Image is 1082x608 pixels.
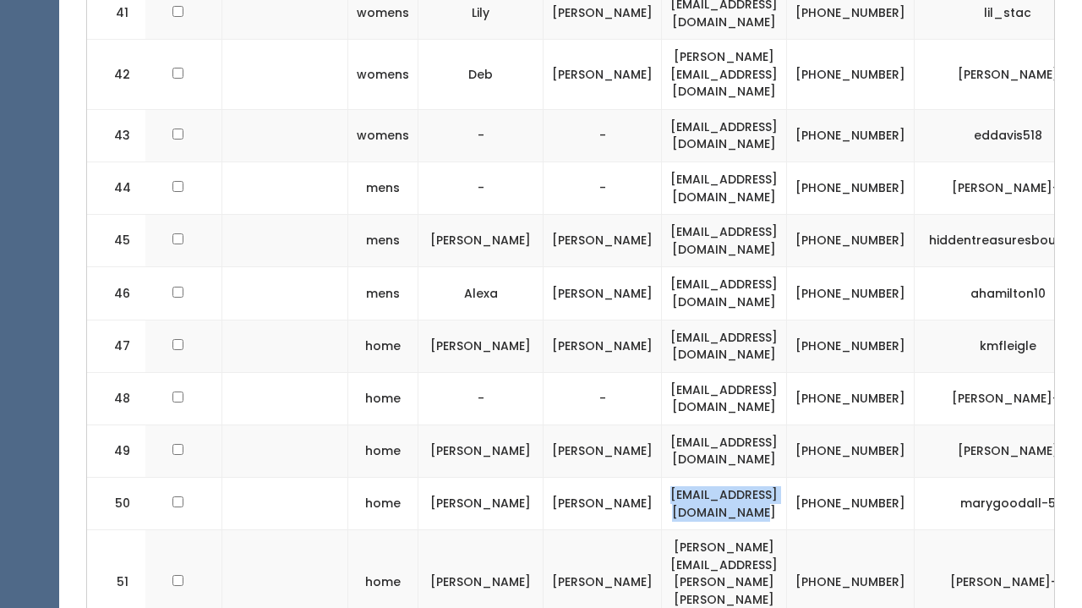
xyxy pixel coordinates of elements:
td: home [348,477,418,529]
td: [PHONE_NUMBER] [787,267,915,320]
td: [PHONE_NUMBER] [787,162,915,215]
td: [PHONE_NUMBER] [787,215,915,267]
td: - [418,372,544,425]
td: home [348,372,418,425]
td: [EMAIL_ADDRESS][DOMAIN_NAME] [662,267,787,320]
td: 48 [87,372,146,425]
td: mens [348,267,418,320]
td: [PHONE_NUMBER] [787,40,915,110]
td: [PERSON_NAME] [544,267,662,320]
td: [EMAIL_ADDRESS][DOMAIN_NAME] [662,109,787,162]
td: [PHONE_NUMBER] [787,425,915,477]
td: [PERSON_NAME] [418,215,544,267]
td: [PERSON_NAME] [418,320,544,372]
td: [PERSON_NAME] [544,320,662,372]
td: - [544,372,662,425]
td: - [544,109,662,162]
td: [EMAIL_ADDRESS][DOMAIN_NAME] [662,320,787,372]
td: [EMAIL_ADDRESS][DOMAIN_NAME] [662,215,787,267]
td: 49 [87,425,146,477]
td: [PHONE_NUMBER] [787,477,915,529]
td: 44 [87,162,146,215]
td: mens [348,215,418,267]
td: [PERSON_NAME][EMAIL_ADDRESS][DOMAIN_NAME] [662,40,787,110]
td: [EMAIL_ADDRESS][DOMAIN_NAME] [662,477,787,529]
td: 45 [87,215,146,267]
td: [PERSON_NAME] [544,40,662,110]
td: 50 [87,477,146,529]
td: mens [348,162,418,215]
td: [EMAIL_ADDRESS][DOMAIN_NAME] [662,425,787,477]
td: 42 [87,40,146,110]
td: [PHONE_NUMBER] [787,372,915,425]
td: womens [348,40,418,110]
td: [EMAIL_ADDRESS][DOMAIN_NAME] [662,162,787,215]
td: [PERSON_NAME] [418,425,544,477]
td: Deb [418,40,544,110]
td: [PERSON_NAME] [418,477,544,529]
td: 43 [87,109,146,162]
td: - [418,109,544,162]
td: home [348,425,418,477]
td: [PERSON_NAME] [544,425,662,477]
td: 47 [87,320,146,372]
td: [PHONE_NUMBER] [787,320,915,372]
td: [PERSON_NAME] [544,215,662,267]
td: Alexa [418,267,544,320]
td: - [544,162,662,215]
td: [PERSON_NAME] [544,477,662,529]
td: - [418,162,544,215]
td: womens [348,109,418,162]
td: home [348,320,418,372]
td: 46 [87,267,146,320]
td: [EMAIL_ADDRESS][DOMAIN_NAME] [662,372,787,425]
td: [PHONE_NUMBER] [787,109,915,162]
